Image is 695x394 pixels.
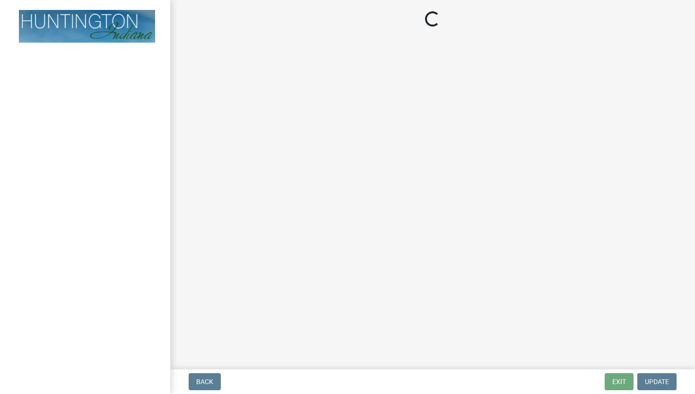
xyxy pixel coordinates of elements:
[189,373,221,390] button: Back
[645,378,669,385] span: Update
[19,10,155,43] img: Huntington County, Indiana
[605,373,634,390] button: Exit
[196,378,213,385] span: Back
[637,373,677,390] button: Update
